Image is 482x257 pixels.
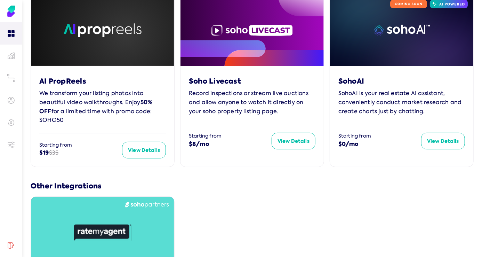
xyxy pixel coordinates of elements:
[338,133,421,140] div: Starting from
[189,89,315,116] div: Record inspections or stream live auctions and allow anyone to watch it directly on your soho pro...
[189,76,315,86] div: Soho Livecast
[338,140,421,149] div: $0/mo
[338,89,465,116] div: SohoAI is your real estate AI assistant, conveniently conduct market research and create charts j...
[189,133,272,140] div: Starting from
[272,133,315,149] button: View Details
[122,142,166,158] button: View Details
[6,6,17,17] img: Soho Agent Portal Home
[338,76,465,86] div: SohoAI
[49,149,59,156] span: $35
[421,133,465,149] button: View Details
[39,89,166,124] div: We transform your listing photos into beautiful video walkthroughs. Enjoy for a limited time with...
[31,181,474,191] h3: Other Integrations
[39,98,152,115] b: 50% OFF
[39,76,166,86] div: AI PropReels
[39,142,122,149] div: Starting from
[189,140,272,149] div: $8/mo
[39,148,122,157] div: $19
